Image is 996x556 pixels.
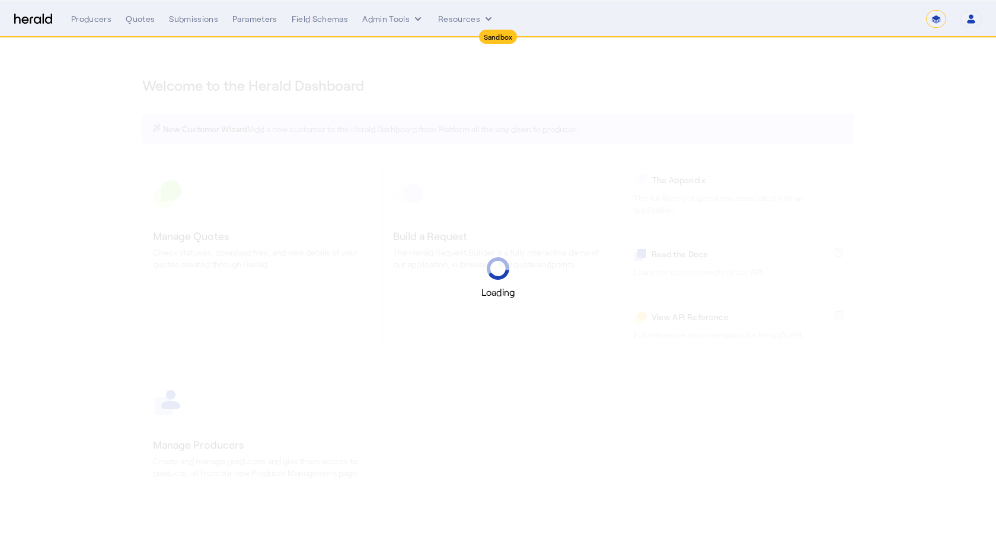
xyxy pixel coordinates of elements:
[71,13,111,25] div: Producers
[126,13,155,25] div: Quotes
[169,13,218,25] div: Submissions
[362,13,424,25] button: internal dropdown menu
[232,13,277,25] div: Parameters
[14,14,52,25] img: Herald Logo
[292,13,349,25] div: Field Schemas
[479,30,518,44] div: Sandbox
[438,13,494,25] button: Resources dropdown menu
